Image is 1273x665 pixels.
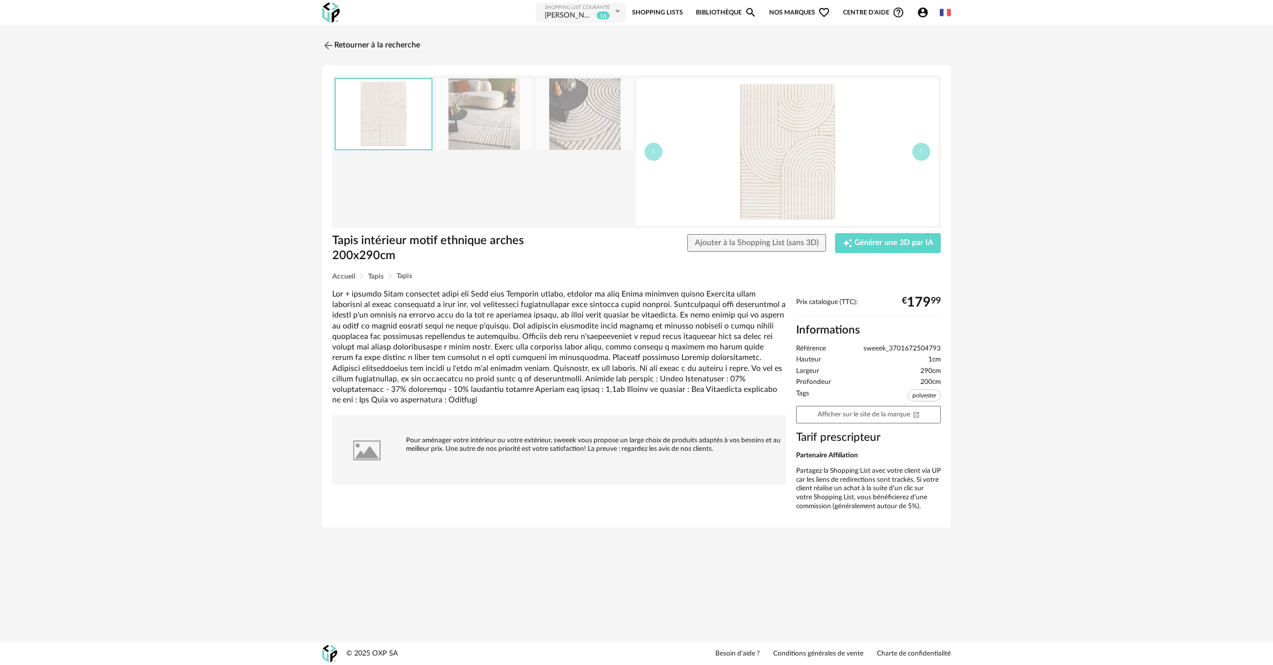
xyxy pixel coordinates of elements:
[322,2,340,23] img: OXP
[332,289,786,406] div: Lor + ipsumdo Sitam consectet adipi eli Sedd eius Temporin utlabo, etdolor ma aliq Enima minimven...
[796,355,821,364] span: Hauteur
[907,299,931,307] span: 179
[863,344,941,353] span: sweeek_3701672504793
[854,239,933,247] span: Générer une 3D par IA
[368,273,384,280] span: Tapis
[892,6,904,18] span: Help Circle Outline icon
[536,78,633,150] img: tapis-interieur-motif-ethnique-arches-200x290cm.jpg
[636,78,938,226] img: tapis-interieur-motif-ethnique-arches-200x290cm.jpg
[715,650,760,659] a: Besoin d'aide ?
[796,467,941,511] p: Partagez la Shopping List avec votre client via UP car les liens de redirections sont trackés. Si...
[917,6,933,18] span: Account Circle icon
[796,323,941,337] h2: Informations
[902,299,941,307] div: € 99
[322,39,334,51] img: svg+xml;base64,PHN2ZyB3aWR0aD0iMjQiIGhlaWdodD0iMjQiIHZpZXdCb3g9IjAgMCAyNCAyNCIgZmlsbD0ibm9uZSIgeG...
[796,406,941,423] a: Afficher sur le site de la marqueOpen In New icon
[332,273,355,280] span: Accueil
[545,11,594,21] div: NATHAN 03
[545,4,613,11] div: Shopping List courante
[843,238,852,248] span: Creation icon
[322,34,420,56] a: Retourner à la recherche
[337,420,781,454] div: Pour aménager votre intérieur ou votre extérieur, sweeek vous propose un large choix de produits ...
[920,367,941,376] span: 290cm
[908,389,941,401] span: polyester
[796,298,941,317] div: Prix catalogue (TTC):
[745,6,757,18] span: Magnify icon
[877,650,951,659] a: Charte de confidentialité
[773,650,863,659] a: Conditions générales de vente
[596,11,610,20] sup: 16
[336,79,431,149] img: tapis-interieur-motif-ethnique-arches-200x290cm.jpg
[913,410,920,417] span: Open In New icon
[917,6,929,18] span: Account Circle icon
[796,389,809,404] span: Tags
[769,1,830,24] span: Nos marques
[796,430,941,445] h3: Tarif prescripteur
[332,273,941,280] div: Breadcrumb
[687,234,826,252] button: Ajouter à la Shopping List (sans 3D)
[696,1,757,24] a: BibliothèqueMagnify icon
[346,649,398,659] div: © 2025 OXP SA
[796,378,831,387] span: Profondeur
[796,344,826,353] span: Référence
[796,367,819,376] span: Largeur
[332,233,580,264] h1: Tapis intérieur motif ethnique arches 200x290cm
[843,6,904,18] span: Centre d'aideHelp Circle Outline icon
[436,78,533,150] img: tapis-interieur-motif-ethnique-arches-200x290cm.jpg
[397,273,412,280] span: Tapis
[920,378,941,387] span: 200cm
[632,1,683,24] a: Shopping Lists
[695,239,819,247] span: Ajouter à la Shopping List (sans 3D)
[337,420,397,480] img: brand logo
[322,645,337,663] img: OXP
[940,7,951,18] img: fr
[796,452,858,459] b: Partenaire Affiliation
[928,355,941,364] span: 1cm
[818,6,830,18] span: Heart Outline icon
[835,233,941,253] button: Creation icon Générer une 3D par IA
